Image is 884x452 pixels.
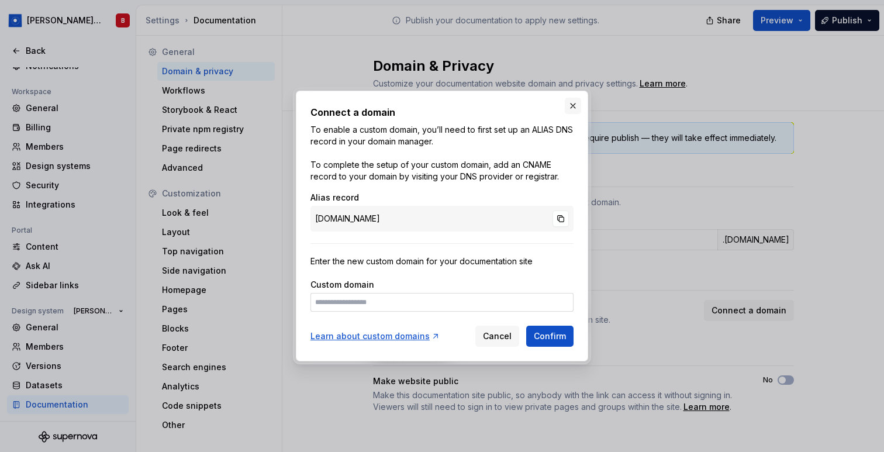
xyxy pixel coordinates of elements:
[534,330,566,342] span: Confirm
[483,330,512,342] span: Cancel
[310,192,574,203] div: Alias record
[475,326,519,347] button: Cancel
[310,279,374,291] label: Custom domain
[310,124,574,182] p: To enable a custom domain, you’ll need to first set up an ALIAS DNS record in your domain manager...
[526,326,574,347] button: Confirm
[310,256,574,267] div: Enter the new custom domain for your documentation site
[310,105,574,119] h2: Connect a domain
[310,206,574,232] div: [DOMAIN_NAME]
[310,330,440,342] a: Learn about custom domains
